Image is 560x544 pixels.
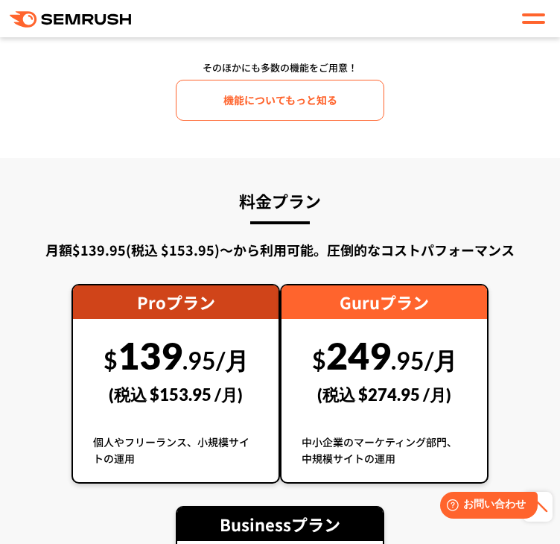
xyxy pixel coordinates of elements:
[176,80,384,121] a: 機能についてもっと知る
[177,507,383,541] div: Businessプラン
[302,368,467,421] div: (税込 $274.95 /月)
[93,368,258,421] div: (税込 $153.95 /月)
[27,59,533,76] div: そのほかにも多数の機能をご用意！
[391,346,457,375] span: .95/月
[24,189,536,213] h3: 料金プラン
[24,236,536,264] div: 月額$139.95(税込 $153.95)〜から利用可能。圧倒的なコストパフォーマンス
[93,434,258,482] div: 個人やフリーランス、小規模サイトの運用
[93,319,258,421] div: 139
[281,285,487,319] div: Guruプラン
[302,434,467,482] div: 中小企業のマーケティング部門、中規模サイトの運用
[427,486,544,528] iframe: Help widget launcher
[182,346,249,375] span: .95/月
[312,346,326,375] span: $
[73,285,279,319] div: Proプラン
[302,319,467,421] div: 249
[104,346,118,375] span: $
[223,92,337,108] span: 機能についてもっと知る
